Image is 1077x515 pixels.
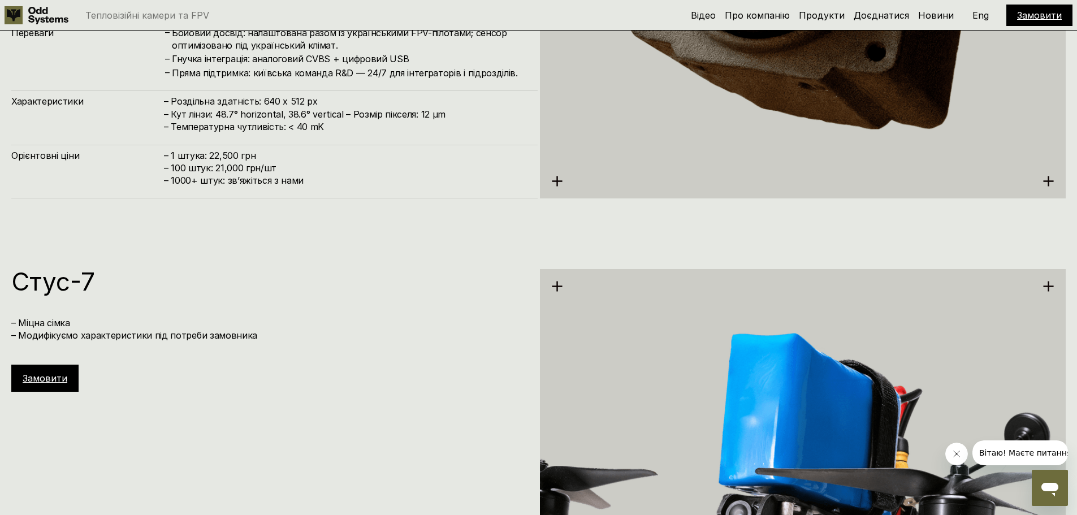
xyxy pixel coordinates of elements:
a: Продукти [799,10,845,21]
a: Новини [918,10,954,21]
a: Відео [691,10,716,21]
a: Про компанію [725,10,790,21]
h1: Стус-7 [11,269,526,294]
iframe: Закрити повідомлення [945,443,968,465]
span: – ⁠1000+ штук: звʼяжіться з нами [164,175,304,186]
h4: – Міцна сімка – Модифікуємо характеристики під потреби замовника [11,317,526,342]
h4: Переваги [11,27,164,39]
a: Замовити [23,373,67,384]
h4: Характеристики [11,95,164,107]
h4: Пряма підтримка: київська команда R&D — 24/7 для інтеграторів і підрозділів. [172,67,526,79]
a: Доєднатися [854,10,909,21]
h4: – [165,26,170,38]
h4: Орієнтовні ціни [11,149,164,162]
h4: Бойовий досвід: налаштована разом із українськими FPV-пілотами; сенсор оптимізовано під українськ... [172,27,526,52]
p: Тепловізійні камери та FPV [85,11,209,20]
h4: – [165,66,170,79]
a: Замовити [1017,10,1062,21]
iframe: Повідомлення від компанії [972,440,1068,465]
h4: – 1 штука: 22,500 грн – 100 штук: 21,000 грн/шт [164,149,526,187]
h4: – Роздільна здатність: 640 x 512 px – Кут лінзи: 48.7° horizontal, 38.6° vertical – Розмір піксел... [164,95,526,133]
iframe: Кнопка для запуску вікна повідомлень [1032,470,1068,506]
span: Вітаю! Маєте питання? [7,8,103,17]
h4: Гнучка інтеграція: аналоговий CVBS + цифровий USB [172,53,526,65]
h4: – [165,52,170,64]
p: Eng [972,11,989,20]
